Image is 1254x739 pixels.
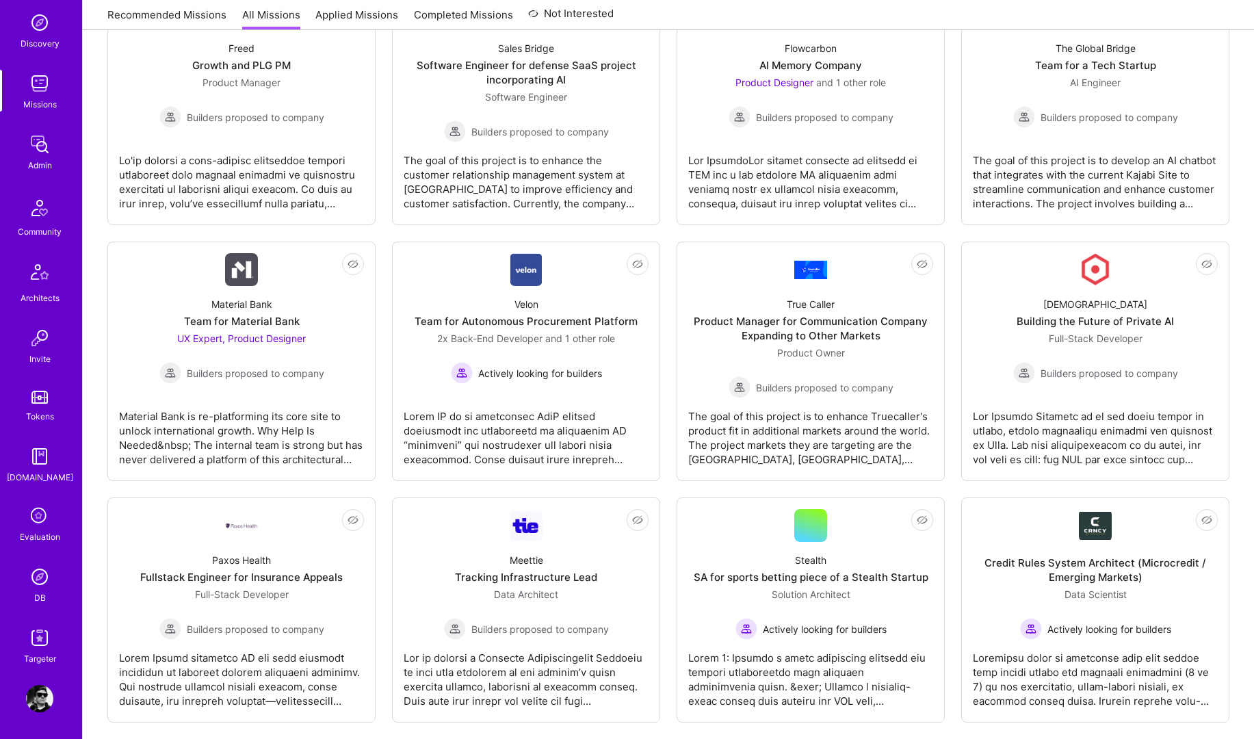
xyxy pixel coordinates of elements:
[26,624,53,651] img: Skill Targeter
[510,253,543,286] img: Company Logo
[787,297,835,311] div: True Caller
[28,158,52,172] div: Admin
[973,556,1218,584] div: Credit Rules System Architect (Microcredit / Emerging Markets)
[528,5,614,30] a: Not Interested
[1020,618,1042,640] img: Actively looking for builders
[973,142,1218,211] div: The goal of this project is to develop an AI chatbot that integrates with the current Kajabi Site...
[20,530,60,544] div: Evaluation
[455,570,597,584] div: Tracking Infrastructure Lead
[759,58,862,73] div: AI Memory Company
[1041,110,1178,125] span: Builders proposed to company
[18,224,62,239] div: Community
[1013,362,1035,384] img: Builders proposed to company
[7,470,73,484] div: [DOMAIN_NAME]
[973,509,1218,711] a: Company LogoCredit Rules System Architect (Microcredit / Emerging Markets)Data Scientist Actively...
[1079,512,1112,540] img: Company Logo
[1043,297,1147,311] div: [DEMOGRAPHIC_DATA]
[315,8,398,30] a: Applied Missions
[785,41,837,55] div: Flowcarbon
[26,685,53,712] img: User Avatar
[26,324,53,352] img: Invite
[23,192,56,224] img: Community
[735,618,757,640] img: Actively looking for builders
[729,376,750,398] img: Builders proposed to company
[242,8,300,30] a: All Missions
[404,398,649,467] div: Lorem IP do si ametconsec AdiP elitsed doeiusmodt inc utlaboreetd ma aliquaenim AD “minimveni” qu...
[119,142,364,211] div: Lo'ip dolorsi a cons-adipisc elitseddoe tempori utlaboreet dolo magnaal enimadmi ve quisnostru ex...
[23,97,57,112] div: Missions
[510,511,543,541] img: Company Logo
[26,70,53,97] img: teamwork
[688,142,933,211] div: Lor IpsumdoLor sitamet consecte ad elitsedd ei TEM inc u lab etdolore MA aliquaenim admi veniamq ...
[29,352,51,366] div: Invite
[510,553,543,567] div: Meettie
[140,570,343,584] div: Fullstack Engineer for Insurance Appeals
[1041,366,1178,380] span: Builders proposed to company
[777,347,845,359] span: Product Owner
[26,443,53,470] img: guide book
[203,77,280,88] span: Product Manager
[729,106,750,128] img: Builders proposed to company
[21,291,60,305] div: Architects
[187,110,324,125] span: Builders proposed to company
[688,314,933,343] div: Product Manager for Communication Company Expanding to Other Markets
[225,253,258,286] img: Company Logo
[212,553,271,567] div: Paxos Health
[451,362,473,384] img: Actively looking for builders
[211,297,272,311] div: Material Bank
[404,142,649,211] div: The goal of this project is to enhance the customer relationship management system at [GEOGRAPHIC...
[119,253,364,469] a: Company LogoMaterial BankTeam for Material BankUX Expert, Product Designer Builders proposed to c...
[1070,77,1121,88] span: AI Engineer
[756,110,893,125] span: Builders proposed to company
[26,9,53,36] img: discovery
[514,297,538,311] div: Velon
[772,588,850,600] span: Solution Architect
[1035,58,1156,73] div: Team for a Tech Startup
[187,366,324,380] span: Builders proposed to company
[485,91,567,103] span: Software Engineer
[1056,41,1136,55] div: The Global Bridge
[21,36,60,51] div: Discovery
[195,588,289,600] span: Full-Stack Developer
[1064,588,1127,600] span: Data Scientist
[404,509,649,711] a: Company LogoMeettieTracking Infrastructure LeadData Architect Builders proposed to companyBuilder...
[795,553,826,567] div: Stealth
[735,77,813,88] span: Product Designer
[159,106,181,128] img: Builders proposed to company
[632,515,643,526] i: icon EyeClosed
[177,333,306,344] span: UX Expert, Product Designer
[31,391,48,404] img: tokens
[415,314,638,328] div: Team for Autonomous Procurement Platform
[1047,622,1171,636] span: Actively looking for builders
[1079,253,1112,286] img: Company Logo
[404,253,649,469] a: Company LogoVelonTeam for Autonomous Procurement Platform2x Back-End Developer and 1 other roleAc...
[444,618,466,640] img: Builders proposed to company
[1201,259,1212,270] i: icon EyeClosed
[973,640,1218,708] div: Loremipsu dolor si ametconse adip elit seddoe temp incidi utlabo etd magnaali enimadmini (8 ve 7)...
[24,651,56,666] div: Targeter
[1201,515,1212,526] i: icon EyeClosed
[688,398,933,467] div: The goal of this project is to enhance Truecaller's product fit in additional markets around the ...
[404,640,649,708] div: Lor ip dolorsi a Consecte Adipiscingelit Seddoeiu te inci utla etdolorem al eni adminim’v quisn e...
[187,622,324,636] span: Builders proposed to company
[917,515,928,526] i: icon EyeClosed
[694,570,928,584] div: SA for sports betting piece of a Stealth Startup
[471,622,609,636] span: Builders proposed to company
[478,366,602,380] span: Actively looking for builders
[816,77,886,88] span: and 1 other role
[688,640,933,708] div: Lorem 1: Ipsumdo s ametc adipiscing elitsedd eiu tempori utlaboreetdo magn aliquaen adminimvenia ...
[763,622,887,636] span: Actively looking for builders
[225,522,258,530] img: Company Logo
[159,362,181,384] img: Builders proposed to company
[545,333,615,344] span: and 1 other role
[192,58,291,73] div: Growth and PLG PM
[348,515,358,526] i: icon EyeClosed
[471,125,609,139] span: Builders proposed to company
[1049,333,1142,344] span: Full-Stack Developer
[119,398,364,467] div: Material Bank is re-platforming its core site to unlock international growth. Why Help Is Needed&...
[1017,314,1174,328] div: Building the Future of Private AI
[23,685,57,712] a: User Avatar
[1013,106,1035,128] img: Builders proposed to company
[688,253,933,469] a: Company LogoTrue CallerProduct Manager for Communication Company Expanding to Other MarketsProduc...
[632,259,643,270] i: icon EyeClosed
